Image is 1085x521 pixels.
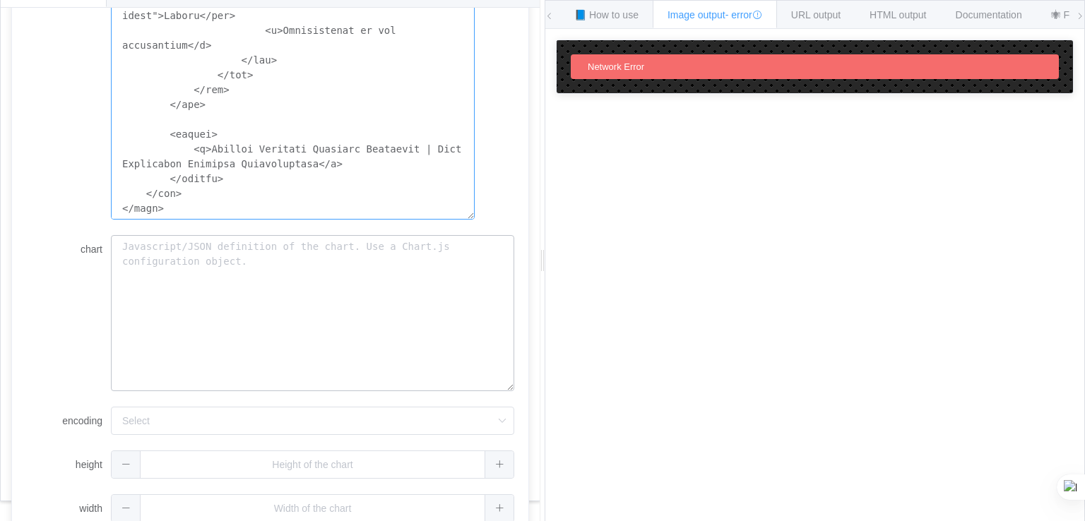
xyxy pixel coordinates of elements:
input: Select [111,407,514,435]
span: Network Error [588,61,644,72]
span: Image output [668,9,762,20]
label: encoding [26,407,111,435]
span: Documentation [956,9,1022,20]
span: HTML output [870,9,926,20]
label: chart [26,235,111,263]
span: URL output [791,9,841,20]
input: Height of the chart [111,450,514,479]
label: height [26,450,111,479]
span: 📘 How to use [574,9,639,20]
span: - error [725,9,762,20]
